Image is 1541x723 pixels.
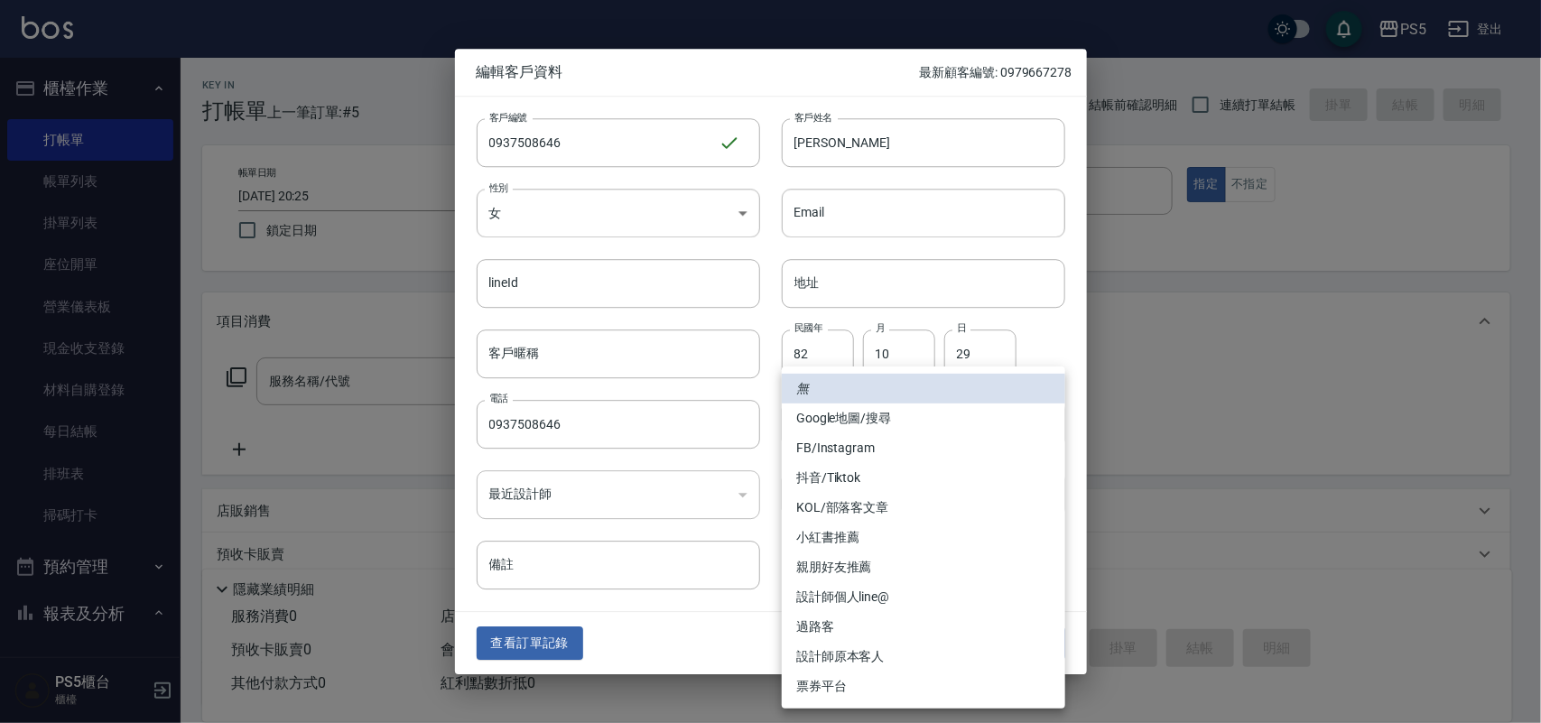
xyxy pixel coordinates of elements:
[782,642,1065,672] li: 設計師原本客人
[782,493,1065,523] li: KOL/部落客文章
[782,463,1065,493] li: 抖音/Tiktok
[782,552,1065,582] li: 親朋好友推薦
[782,582,1065,612] li: 設計師個人line@
[782,403,1065,433] li: Google地圖/搜尋
[782,523,1065,552] li: 小紅書推薦
[782,433,1065,463] li: FB/Instagram
[782,672,1065,701] li: 票券平台
[796,379,809,398] em: 無
[782,612,1065,642] li: 過路客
